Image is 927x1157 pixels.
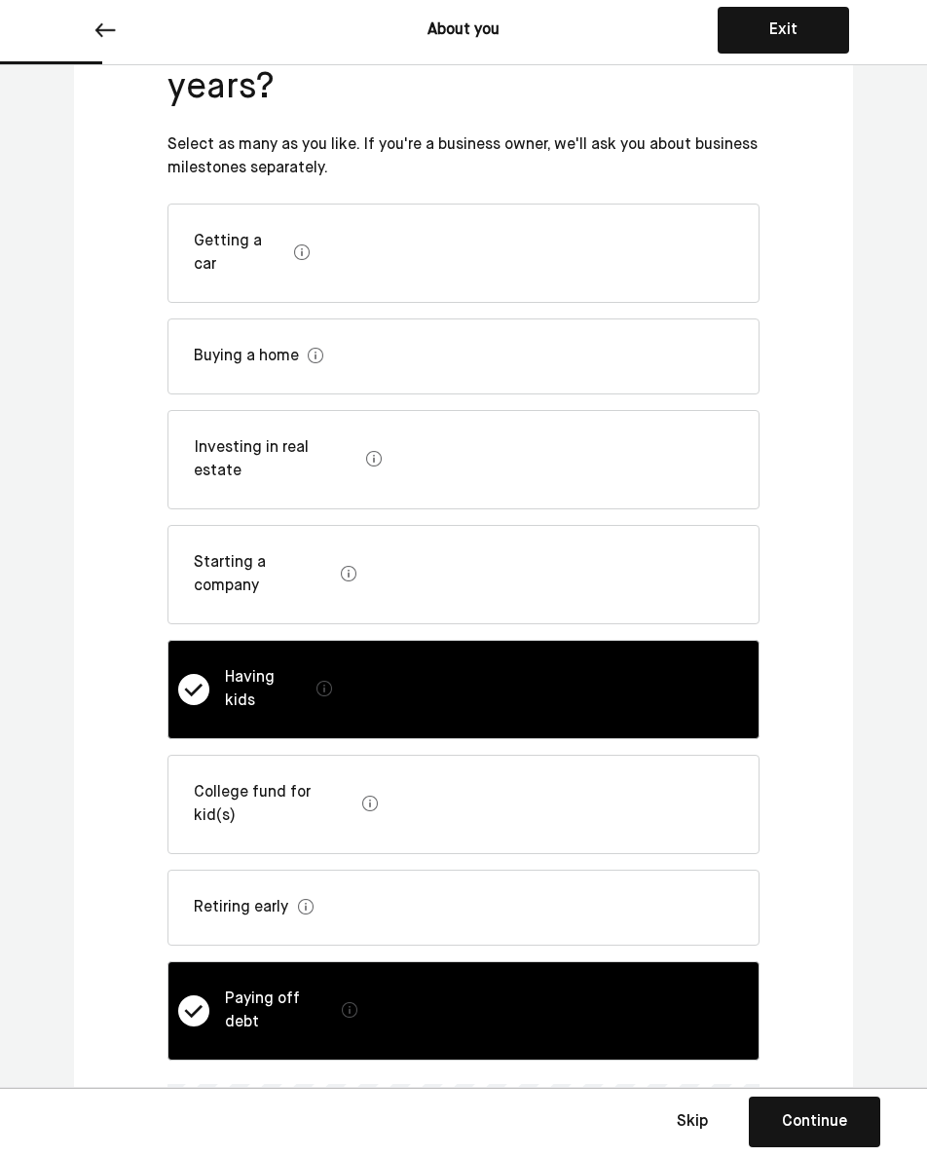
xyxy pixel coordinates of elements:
button: Skip [644,1098,741,1146]
div: Paying off debt [209,972,334,1050]
div: Continue [782,1110,847,1134]
div: Getting a car [178,214,286,292]
strong: L [177,994,209,1026]
div: College fund for kid(s) [178,765,354,843]
button: Continue [749,1097,880,1147]
div: About you [336,19,590,42]
div: Investing in real estate [178,421,358,499]
div: Having kids [209,651,309,728]
div: Select as many as you like. If you're a business owner, we'll ask you about business milestones s... [167,133,760,180]
div: Retiring early [178,880,289,935]
strong: L [177,673,209,705]
div: Buying a home [178,329,300,384]
div: Starting a company [178,536,333,614]
button: Exit [718,7,849,54]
